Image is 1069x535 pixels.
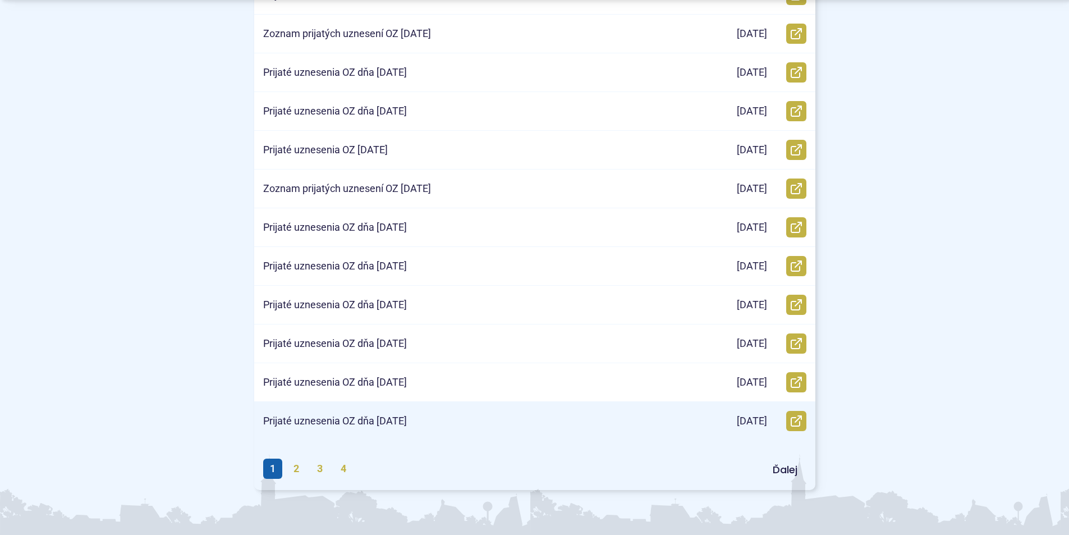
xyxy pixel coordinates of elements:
[263,260,407,273] p: Prijaté uznesenia OZ dňa [DATE]
[737,337,767,350] p: [DATE]
[287,459,306,479] a: 2
[737,66,767,79] p: [DATE]
[737,299,767,312] p: [DATE]
[737,182,767,195] p: [DATE]
[334,459,353,479] a: 4
[737,260,767,273] p: [DATE]
[263,299,407,312] p: Prijaté uznesenia OZ dňa [DATE]
[263,221,407,234] p: Prijaté uznesenia OZ dňa [DATE]
[310,459,329,479] a: 3
[263,415,407,428] p: Prijaté uznesenia OZ dňa [DATE]
[263,459,282,479] span: 1
[263,337,407,350] p: Prijaté uznesenia OZ dňa [DATE]
[263,105,407,118] p: Prijaté uznesenia OZ dňa [DATE]
[737,376,767,389] p: [DATE]
[263,376,407,389] p: Prijaté uznesenia OZ dňa [DATE]
[737,415,767,428] p: [DATE]
[263,66,407,79] p: Prijaté uznesenia OZ dňa [DATE]
[773,463,797,477] span: Ďalej
[263,144,388,157] p: Prijaté uznesenia OZ [DATE]
[737,28,767,40] p: [DATE]
[737,221,767,234] p: [DATE]
[263,28,431,40] p: Zoznam prijatých uznesení OZ [DATE]
[737,105,767,118] p: [DATE]
[764,460,806,480] a: Ďalej
[263,182,431,195] p: Zoznam prijatých uznesení OZ [DATE]
[737,144,767,157] p: [DATE]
